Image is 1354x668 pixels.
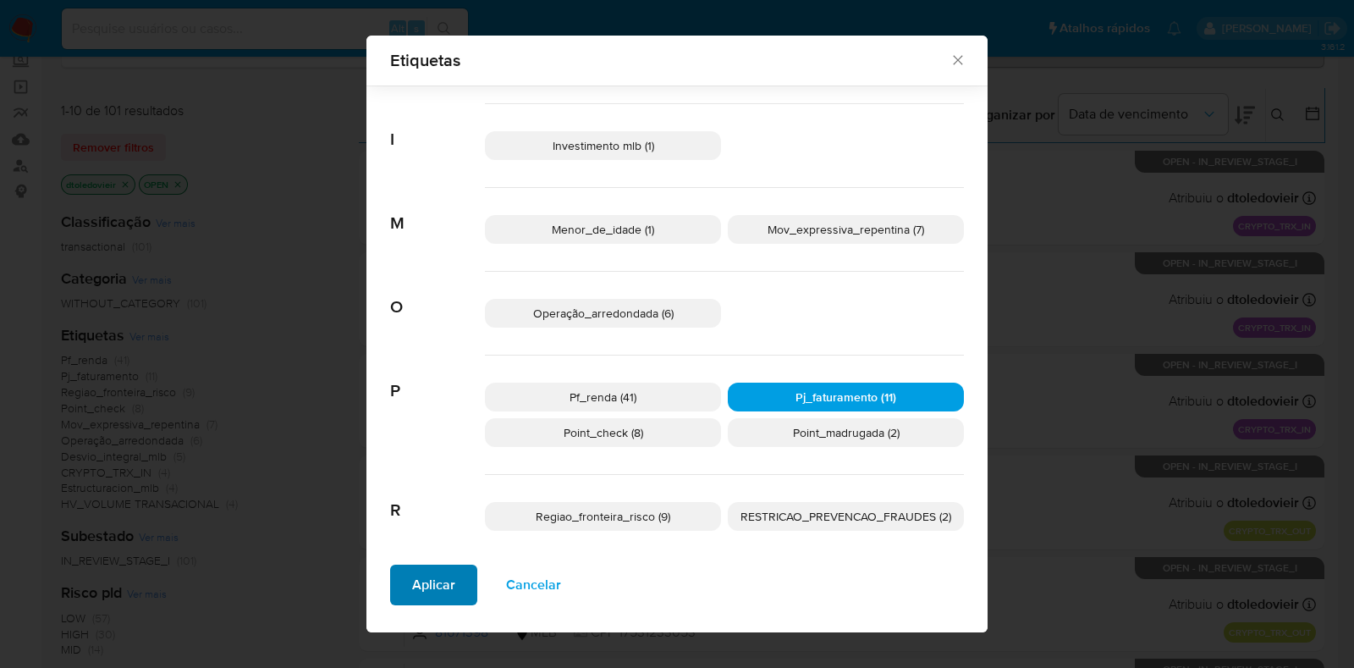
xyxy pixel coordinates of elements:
span: Pj_faturamento (11) [795,389,896,406]
span: P [390,356,485,401]
div: Point_check (8) [485,418,721,447]
div: Pj_faturamento (11) [728,383,964,411]
button: Aplicar [390,565,477,605]
span: Point_madrugada (2) [793,424,900,441]
span: R [390,475,485,521]
div: Menor_de_idade (1) [485,215,721,244]
div: Operação_arredondada (6) [485,299,721,328]
span: Cancelar [506,566,561,604]
span: O [390,272,485,317]
div: Mov_expressiva_repentina (7) [728,215,964,244]
span: Point_check (8) [564,424,643,441]
div: Point_madrugada (2) [728,418,964,447]
div: Regiao_fronteira_risco (9) [485,502,721,531]
div: RESTRICAO_PREVENCAO_FRAUDES (2) [728,502,964,531]
button: Cancelar [484,565,583,605]
span: Menor_de_idade (1) [552,221,654,238]
span: Mov_expressiva_repentina (7) [768,221,924,238]
div: Pf_renda (41) [485,383,721,411]
span: Operação_arredondada (6) [533,305,674,322]
span: Regiao_fronteira_risco (9) [536,508,670,525]
span: Etiquetas [390,52,949,69]
span: Pf_renda (41) [570,389,636,406]
span: Aplicar [412,566,455,604]
span: I [390,104,485,150]
span: M [390,188,485,234]
div: Investimento mlb (1) [485,131,721,160]
button: Fechar [949,52,965,67]
span: Investimento mlb (1) [553,137,654,154]
span: RESTRICAO_PREVENCAO_FRAUDES (2) [740,508,951,525]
